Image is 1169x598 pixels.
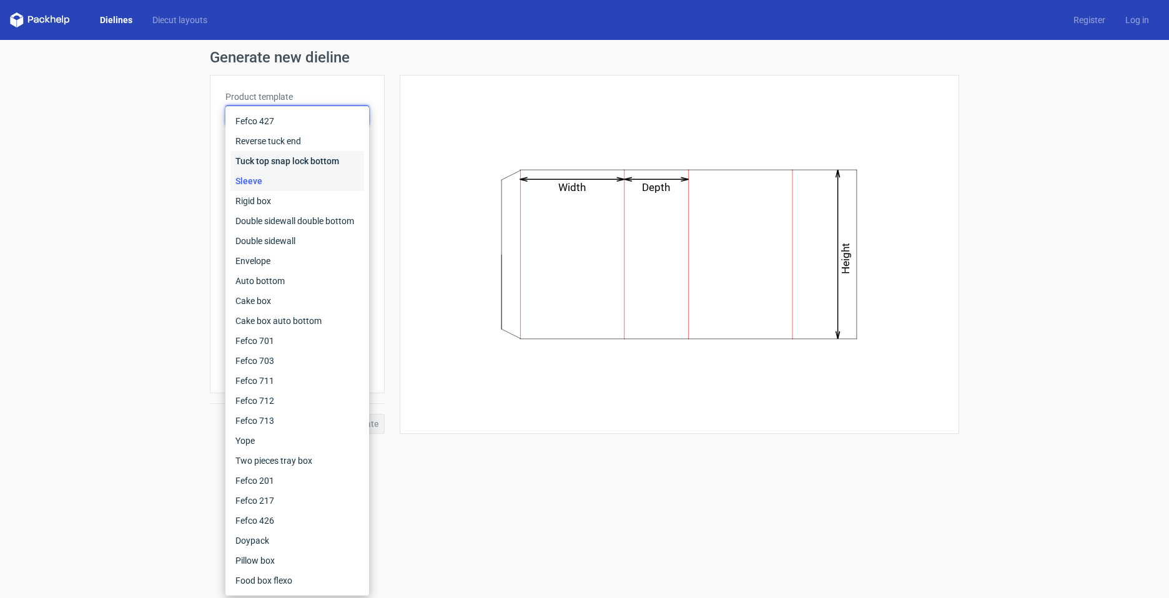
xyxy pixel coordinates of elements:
div: Yope [230,431,364,451]
div: Fefco 713 [230,411,364,431]
div: Fefco 427 [230,111,364,131]
div: Fefco 711 [230,371,364,391]
div: Tuck top snap lock bottom [230,151,364,171]
a: Register [1063,14,1115,26]
div: Double sidewall double bottom [230,211,364,231]
div: Fefco 701 [230,331,364,351]
div: Food box flexo [230,571,364,591]
div: Fefco 217 [230,491,364,511]
div: Auto bottom [230,271,364,291]
a: Diecut layouts [142,14,217,26]
a: Dielines [90,14,142,26]
div: Fefco 426 [230,511,364,531]
div: Fefco 703 [230,351,364,371]
div: Fefco 201 [230,471,364,491]
div: Doypack [230,531,364,551]
div: Two pieces tray box [230,451,364,471]
h1: Generate new dieline [210,50,959,65]
div: Rigid box [230,191,364,211]
text: Depth [643,181,671,194]
div: Envelope [230,251,364,271]
div: Double sidewall [230,231,364,251]
div: Pillow box [230,551,364,571]
div: Reverse tuck end [230,131,364,151]
text: Height [840,243,852,274]
div: Cake box auto bottom [230,311,364,331]
a: Log in [1115,14,1159,26]
div: Fefco 712 [230,391,364,411]
div: Cake box [230,291,364,311]
label: Product template [225,91,369,103]
div: Sleeve [230,171,364,191]
text: Width [559,181,586,194]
